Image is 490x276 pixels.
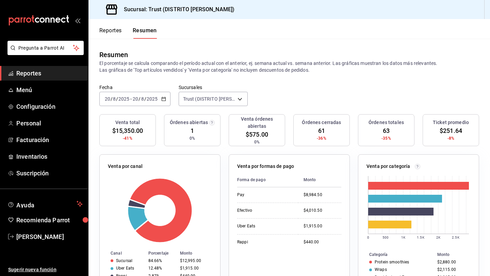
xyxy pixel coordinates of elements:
input: -- [132,96,138,102]
span: Inventarios [16,152,83,161]
span: 0% [190,135,195,141]
span: 61 [318,126,325,135]
span: Reportes [16,69,83,78]
span: / [138,96,141,102]
div: Pay [237,192,293,198]
div: $4,010.50 [304,208,341,213]
div: Sucursal [116,258,132,263]
th: Forma de pago [237,173,298,187]
label: Fecha [99,85,170,90]
h3: Órdenes totales [369,119,404,126]
text: 500 [382,236,389,239]
text: 0 [367,236,369,239]
h3: Venta total [115,119,140,126]
th: Porcentaje [146,249,177,257]
span: / [116,96,118,102]
button: open_drawer_menu [75,18,80,23]
span: / [144,96,146,102]
div: $8,984.50 [304,192,341,198]
div: Uber Eats [237,223,293,229]
div: Efectivo [237,208,293,213]
input: ---- [146,96,158,102]
span: Sugerir nueva función [8,266,83,273]
text: 2K [436,236,441,239]
span: Pregunta a Parrot AI [18,45,73,52]
p: El porcentaje se calcula comparando el período actual con el anterior, ej. semana actual vs. sema... [99,60,479,73]
div: Uber Eats [116,266,134,271]
div: $440.00 [304,239,341,245]
h3: Órdenes abiertas [170,119,208,126]
th: Monto [298,173,341,187]
div: 84.66% [148,258,175,263]
th: Canal [100,249,146,257]
text: 2.5K [452,236,459,239]
div: $2,115.00 [437,267,468,272]
span: 63 [383,126,390,135]
div: Protein smoothies [375,260,409,264]
th: Monto [177,249,220,257]
div: Wraps [375,267,387,272]
p: Venta por canal [108,163,143,170]
div: $2,880.00 [437,260,468,264]
h3: Órdenes cerradas [302,119,341,126]
span: 1 [191,126,194,135]
span: $575.00 [246,130,268,139]
div: $1,915.00 [180,266,209,271]
span: Ayuda [16,200,74,208]
p: Venta por categoría [366,163,410,170]
div: $1,915.00 [304,223,341,229]
th: Monto [435,251,479,258]
span: -35% [381,135,391,141]
h3: Sucursal: Trust (DISTRITO [PERSON_NAME]) [118,5,234,14]
span: Trust (DISTRITO [PERSON_NAME]) [183,96,235,102]
span: / [111,96,113,102]
div: navigation tabs [99,27,157,39]
h3: Venta órdenes abiertas [232,116,282,130]
button: Pregunta a Parrot AI [7,41,84,55]
span: Personal [16,119,83,128]
span: Recomienda Parrot [16,215,83,225]
span: - [130,96,132,102]
button: Resumen [133,27,157,39]
label: Sucursales [179,85,248,90]
text: 1K [401,236,406,239]
div: 12.48% [148,266,175,271]
div: $12,995.00 [180,258,209,263]
div: Rappi [237,239,293,245]
p: Venta por formas de pago [237,163,294,170]
div: Resumen [99,50,128,60]
span: Suscripción [16,169,83,178]
span: -8% [447,135,454,141]
h3: Ticket promedio [433,119,469,126]
span: [PERSON_NAME] [16,232,83,241]
th: Categoría [358,251,435,258]
input: ---- [118,96,130,102]
span: Menú [16,85,83,94]
button: Reportes [99,27,122,39]
span: -41% [123,135,132,141]
span: $251.64 [440,126,462,135]
input: -- [141,96,144,102]
span: Facturación [16,135,83,144]
span: -36% [317,135,326,141]
span: Configuración [16,102,83,111]
span: 0% [254,139,260,145]
input: -- [113,96,116,102]
span: $15,350.00 [112,126,143,135]
input: -- [104,96,111,102]
a: Pregunta a Parrot AI [5,49,84,56]
text: 1.5K [417,236,424,239]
